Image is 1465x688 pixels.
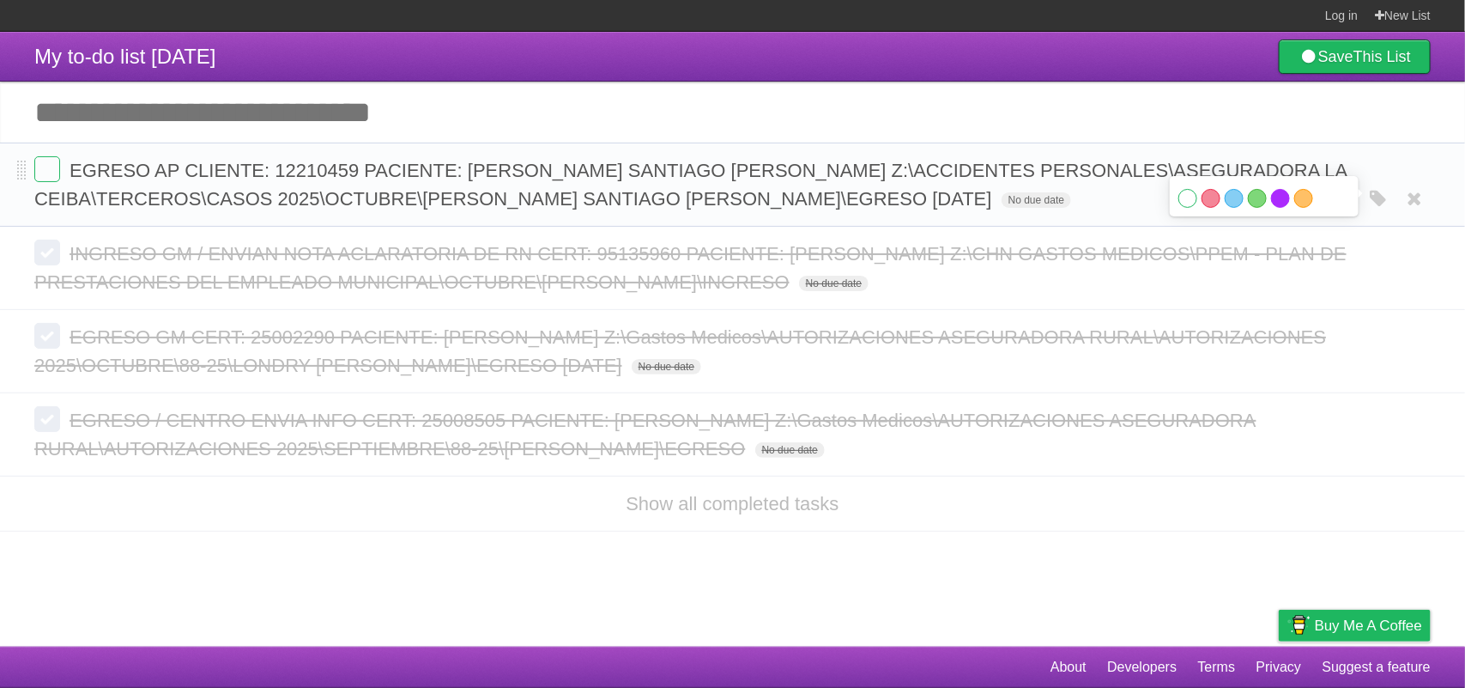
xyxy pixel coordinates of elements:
[34,326,1326,376] span: EGRESO GM CERT: 25002290 PACIENTE: [PERSON_NAME] Z:\Gastos Medicos\AUTORIZACIONES ASEGURADORA RUR...
[34,323,60,349] label: Done
[1315,611,1422,641] span: Buy me a coffee
[632,359,701,374] span: No due date
[1225,189,1244,208] label: Blue
[1050,651,1087,684] a: About
[1198,651,1236,684] a: Terms
[1178,189,1197,208] label: White
[799,276,869,291] span: No due date
[34,160,1347,210] span: EGRESO AP CLIENTE: 12210459 PACIENTE: [PERSON_NAME] SANTIAGO [PERSON_NAME] Z:\ACCIDENTES PERSONAL...
[34,156,60,182] label: Done
[1256,651,1301,684] a: Privacy
[1294,189,1313,208] label: Orange
[1323,651,1431,684] a: Suggest a feature
[1279,40,1431,74] a: SaveThis List
[755,442,825,458] span: No due date
[34,406,60,432] label: Done
[1248,189,1267,208] label: Green
[1271,189,1290,208] label: Purple
[1002,192,1071,208] span: No due date
[34,410,1256,460] span: EGRESO / CENTRO ENVIA INFO CERT: 25008505 PACIENTE: [PERSON_NAME] Z:\Gastos Medicos\AUTORIZACIONE...
[34,240,60,265] label: Done
[1107,651,1177,684] a: Developers
[1202,189,1220,208] label: Red
[1353,48,1411,65] b: This List
[34,45,216,68] span: My to-do list [DATE]
[1287,611,1311,640] img: Buy me a coffee
[34,243,1347,293] span: INGRESO GM / ENVIAN NOTA ACLARATORIA DE RN CERT: 95135960 PACIENTE: [PERSON_NAME] Z:\CHN GASTOS M...
[1279,610,1431,642] a: Buy me a coffee
[626,493,838,514] a: Show all completed tasks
